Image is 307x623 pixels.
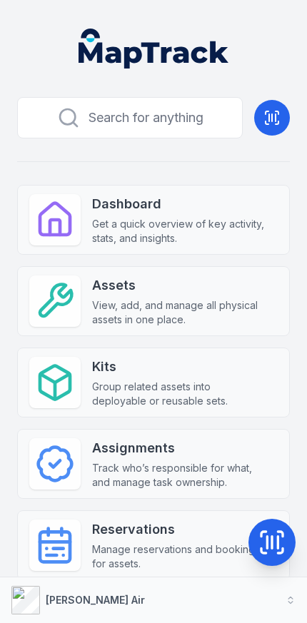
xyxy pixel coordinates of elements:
[17,185,290,255] a: DashboardGet a quick overview of key activity, stats, and insights.
[92,380,266,408] span: Group related assets into deployable or reusable sets.
[17,266,290,336] a: AssetsView, add, and manage all physical assets in one place.
[17,510,290,580] a: ReservationsManage reservations and bookings for assets.
[46,594,145,606] strong: [PERSON_NAME] Air
[92,217,266,245] span: Get a quick overview of key activity, stats, and insights.
[92,520,266,540] strong: Reservations
[92,298,266,327] span: View, add, and manage all physical assets in one place.
[92,194,266,214] strong: Dashboard
[17,348,290,417] a: KitsGroup related assets into deployable or reusable sets.
[92,461,266,490] span: Track who’s responsible for what, and manage task ownership.
[92,275,266,295] strong: Assets
[92,542,266,571] span: Manage reservations and bookings for assets.
[92,438,266,458] strong: Assignments
[92,357,266,377] strong: Kits
[17,429,290,499] a: AssignmentsTrack who’s responsible for what, and manage task ownership.
[67,29,240,69] nav: Global
[17,97,243,138] button: Search for anything
[89,108,203,128] span: Search for anything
